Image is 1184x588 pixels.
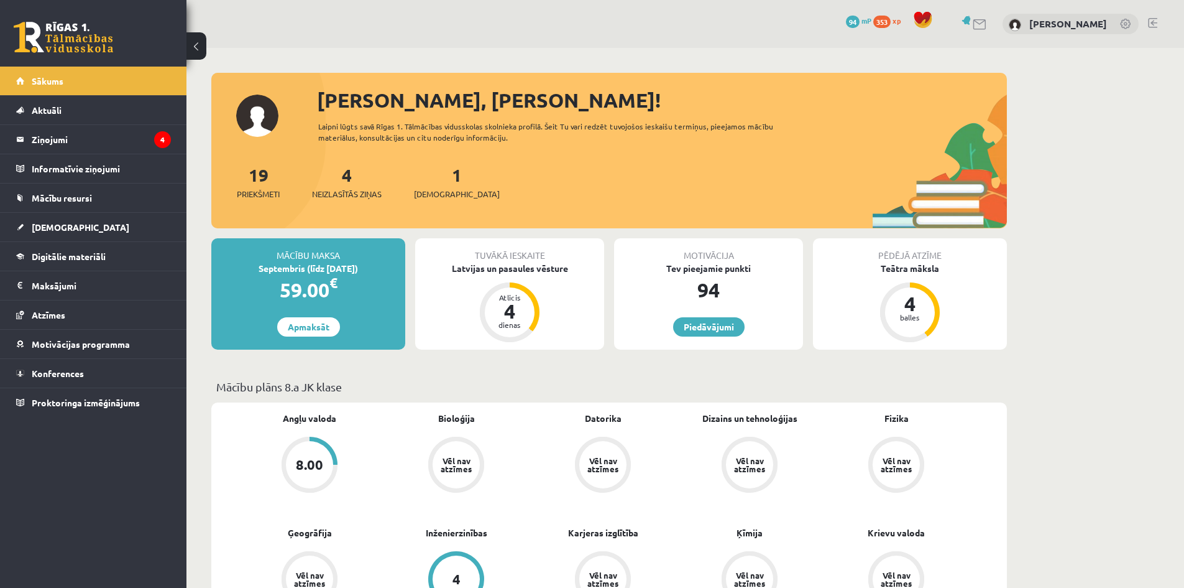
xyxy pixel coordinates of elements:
[893,16,901,26] span: xp
[1029,17,1107,30] a: [PERSON_NAME]
[813,238,1007,262] div: Pēdējā atzīme
[585,412,622,425] a: Datorika
[530,437,676,495] a: Vēl nav atzīmes
[614,262,803,275] div: Tev pieejamie punkti
[491,301,528,321] div: 4
[32,222,129,233] span: [DEMOGRAPHIC_DATA]
[32,105,62,116] span: Aktuāli
[879,457,914,473] div: Vēl nav atzīmes
[614,238,803,262] div: Motivācija
[318,121,796,143] div: Laipni lūgts savā Rīgas 1. Tālmācības vidusskolas skolnieka profilā. Šeit Tu vari redzēt tuvojošo...
[32,397,140,408] span: Proktoringa izmēģinājums
[16,242,171,271] a: Digitālie materiāli
[237,188,280,200] span: Priekšmeti
[873,16,891,28] span: 353
[415,238,604,262] div: Tuvākā ieskaite
[32,271,171,300] legend: Maksājumi
[211,262,405,275] div: Septembris (līdz [DATE])
[16,213,171,241] a: [DEMOGRAPHIC_DATA]
[846,16,871,26] a: 94 mP
[702,412,797,425] a: Dizains un tehnoloģijas
[614,275,803,305] div: 94
[32,75,63,86] span: Sākums
[813,262,1007,344] a: Teātra māksla 4 balles
[415,262,604,275] div: Latvijas un pasaules vēsture
[154,131,171,148] i: 4
[16,271,171,300] a: Maksājumi
[823,437,970,495] a: Vēl nav atzīmes
[14,22,113,53] a: Rīgas 1. Tālmācības vidusskola
[16,388,171,417] a: Proktoringa izmēģinājums
[438,412,475,425] a: Bioloģija
[32,125,171,154] legend: Ziņojumi
[1009,19,1021,31] img: Ralfs Jēkabsons
[211,238,405,262] div: Mācību maksa
[813,262,1007,275] div: Teātra māksla
[16,330,171,358] a: Motivācijas programma
[891,294,929,314] div: 4
[216,378,1002,395] p: Mācību plāns 8.a JK klase
[277,317,340,337] a: Apmaksāt
[383,437,530,495] a: Vēl nav atzīmes
[211,275,405,305] div: 59.00
[237,164,280,200] a: 19Priekšmeti
[16,67,171,95] a: Sākums
[732,571,767,587] div: Vēl nav atzīmes
[873,16,907,26] a: 353 xp
[312,164,382,200] a: 4Neizlasītās ziņas
[32,368,84,379] span: Konferences
[884,412,909,425] a: Fizika
[491,321,528,329] div: dienas
[673,317,745,337] a: Piedāvājumi
[32,251,106,262] span: Digitālie materiāli
[414,188,500,200] span: [DEMOGRAPHIC_DATA]
[414,164,500,200] a: 1[DEMOGRAPHIC_DATA]
[283,412,336,425] a: Angļu valoda
[426,526,487,539] a: Inženierzinības
[317,85,1007,115] div: [PERSON_NAME], [PERSON_NAME]!
[292,571,327,587] div: Vēl nav atzīmes
[16,359,171,388] a: Konferences
[737,526,763,539] a: Ķīmija
[846,16,860,28] span: 94
[329,274,337,292] span: €
[452,572,461,586] div: 4
[676,437,823,495] a: Vēl nav atzīmes
[312,188,382,200] span: Neizlasītās ziņas
[32,154,171,183] legend: Informatīvie ziņojumi
[891,314,929,321] div: balles
[568,526,638,539] a: Karjeras izglītība
[16,96,171,124] a: Aktuāli
[415,262,604,344] a: Latvijas un pasaules vēsture Atlicis 4 dienas
[32,192,92,203] span: Mācību resursi
[16,301,171,329] a: Atzīmes
[296,458,323,472] div: 8.00
[32,338,130,350] span: Motivācijas programma
[236,437,383,495] a: 8.00
[868,526,925,539] a: Krievu valoda
[491,294,528,301] div: Atlicis
[16,184,171,212] a: Mācību resursi
[732,457,767,473] div: Vēl nav atzīmes
[16,125,171,154] a: Ziņojumi4
[32,309,65,320] span: Atzīmes
[439,457,474,473] div: Vēl nav atzīmes
[585,571,620,587] div: Vēl nav atzīmes
[861,16,871,26] span: mP
[879,571,914,587] div: Vēl nav atzīmes
[288,526,332,539] a: Ģeogrāfija
[16,154,171,183] a: Informatīvie ziņojumi
[585,457,620,473] div: Vēl nav atzīmes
